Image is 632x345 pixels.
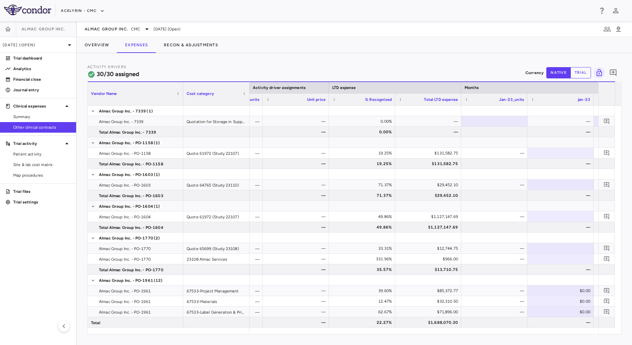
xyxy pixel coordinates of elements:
[533,285,590,296] div: $0.00
[99,254,151,265] span: Almac Group Inc. - PO-1770
[117,37,156,53] button: Expenses
[13,124,71,130] span: Other clinical contracts
[156,37,226,53] button: Recon & Adjustments
[335,264,392,275] div: 35.57%
[401,211,458,222] div: $1,127,147.69
[13,151,71,157] span: Patient activity
[183,254,249,264] div: 23108 Almac Services
[401,296,458,307] div: $32,310.50
[609,69,617,77] svg: Add comment
[465,85,479,90] span: Months
[570,67,591,78] button: trial
[604,213,610,220] svg: Add comment
[602,180,611,189] button: Add comment
[183,243,249,253] div: Quote 65699 (Study 23108)
[253,85,306,90] span: Activity driver assignments
[241,97,260,102] span: # of units
[154,169,160,180] span: (1)
[401,264,458,275] div: $13,710.75
[401,158,458,169] div: $131,582.75
[335,296,392,307] div: 12.47%
[533,264,590,275] div: —
[335,190,392,201] div: 71.37%
[401,127,458,137] div: —
[604,118,610,124] svg: Add comment
[99,296,151,307] span: Almac Group Inc. - PO-1961
[13,55,71,61] p: Trial dashboard
[154,26,180,32] span: [DATE] (Open)
[99,138,153,148] span: Almac Group Inc. - PO-1158
[269,222,326,233] div: —
[269,243,326,254] div: —
[183,296,249,306] div: 67533-Materials
[91,91,117,96] span: Vendor Name
[269,116,326,127] div: —
[335,317,392,328] div: 22.27%
[525,70,544,76] p: Currency
[99,127,156,138] span: Total Almac Group Inc. - 7339
[533,158,590,169] div: —
[154,233,160,243] span: (2)
[99,191,163,201] span: Total Almac Group Inc. - PO-1603
[499,97,524,102] span: Jan-23_units
[99,233,153,243] span: Almac Group Inc. - PO-1770
[99,180,151,191] span: Almac Group Inc. - PO-1603
[13,87,71,93] p: Journal entry
[13,76,71,82] p: Financial close
[533,222,590,233] div: —
[335,222,392,233] div: 49.86%
[604,298,610,304] svg: Add comment
[187,91,214,96] span: Cost category
[183,285,249,296] div: 67533-Project Management
[332,85,356,90] span: LTD expense
[467,148,524,158] div: —
[467,296,524,307] div: —
[3,42,66,48] p: [DATE] (Open)
[99,148,151,159] span: Almac Group Inc. - PO-1158
[13,162,71,168] span: Site & lab cost matrix
[183,211,249,222] div: Quote 61972 (Study 22107)
[578,97,590,102] span: jan-23
[131,26,140,32] span: CMC
[13,66,71,72] p: Analytics
[335,158,392,169] div: 19.25%
[608,67,619,78] button: Add comment
[269,285,326,296] div: —
[269,148,326,158] div: —
[424,97,458,102] span: Total LTD expense
[269,296,326,307] div: —
[533,116,590,127] div: —
[335,180,392,190] div: 71.37%
[401,243,458,254] div: $12,744.75
[77,37,117,53] button: Overview
[401,116,458,127] div: —
[99,222,163,233] span: Total Almac Group Inc. - PO-1604
[401,148,458,158] div: $131,582.75
[183,307,249,317] div: 67533-Label Generation & Printing
[335,148,392,158] div: 19.25%
[99,116,143,127] span: Almac Group Inc. - 7339
[147,106,153,116] span: (1)
[467,307,524,317] div: —
[13,114,71,120] span: Summary
[183,148,249,158] div: Quote 61972 (Study 22107)
[183,116,249,126] div: Quotation for Storage in Support of Alumis Inc - Loni Protocols 24112/24114
[604,182,610,188] svg: Add comment
[61,6,105,16] button: Acelyrin - CMC
[335,243,392,254] div: 33.31%
[335,254,392,264] div: 331.96%
[604,150,610,156] svg: Add comment
[604,287,610,294] svg: Add comment
[602,286,611,295] button: Add comment
[99,212,151,222] span: Almac Group Inc. - PO-1604
[602,297,611,306] button: Add comment
[154,275,163,286] span: (12)
[602,117,611,126] button: Add comment
[99,275,153,286] span: Almac Group Inc. - PO-1961
[604,245,610,251] svg: Add comment
[401,285,458,296] div: $85,372.77
[269,180,326,190] div: —
[604,256,610,262] svg: Add comment
[602,307,611,316] button: Add comment
[269,254,326,264] div: —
